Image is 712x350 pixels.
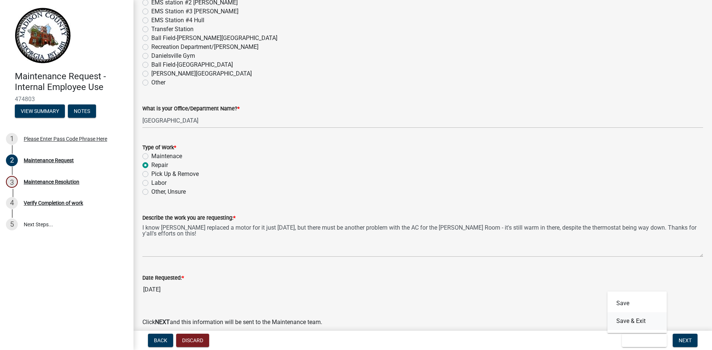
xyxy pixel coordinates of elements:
label: Ball Field-[PERSON_NAME][GEOGRAPHIC_DATA] [151,34,277,43]
label: What is your Office/Department Name? [142,106,240,111]
div: 1 [6,133,18,145]
label: EMS Station #4 Hull [151,16,204,25]
div: Verify Completion of work [24,200,83,206]
div: Please Enter Pass Code Phrase Here [24,136,107,141]
label: Describe the work you are requesting: [142,216,235,221]
label: Pick Up & Remove [151,170,199,179]
div: Save & Exit [607,291,667,333]
button: Discard [176,334,209,347]
span: Next [679,337,692,343]
label: [PERSON_NAME][GEOGRAPHIC_DATA] [151,69,252,78]
label: Other [151,78,165,87]
p: Click and this information will be sent to the Maintenance team. [142,318,703,327]
strong: NEXT [155,319,170,326]
button: Next [673,334,698,347]
div: Maintenance Resolution [24,179,79,184]
label: Transfer Station [151,25,194,34]
label: Recreation Department/[PERSON_NAME] [151,43,258,51]
span: Back [154,337,167,343]
label: Danielsville Gym [151,51,195,60]
label: Other, Unsure [151,187,186,196]
label: Maintenace [151,152,182,161]
div: 3 [6,176,18,188]
h4: Maintenance Request - Internal Employee Use [15,71,128,93]
button: View Summary [15,104,65,118]
div: 2 [6,154,18,166]
button: Save [607,294,667,312]
label: Labor [151,179,167,187]
label: Repair [151,161,168,170]
button: Save & Exit [622,334,667,347]
label: Date Requested: [142,276,184,281]
div: 4 [6,197,18,209]
button: Notes [68,104,96,118]
label: Ball Field-[GEOGRAPHIC_DATA] [151,60,233,69]
button: Back [148,334,173,347]
div: Maintenance Request [24,158,74,163]
img: Madison County, Georgia [15,8,71,63]
span: Save & Exit [628,337,656,343]
wm-modal-confirm: Summary [15,109,65,114]
span: 474803 [15,96,119,103]
label: EMS Station #3 [PERSON_NAME] [151,7,238,16]
div: 5 [6,219,18,230]
label: Type of Work [142,145,176,150]
wm-modal-confirm: Notes [68,109,96,114]
button: Save & Exit [607,312,667,330]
